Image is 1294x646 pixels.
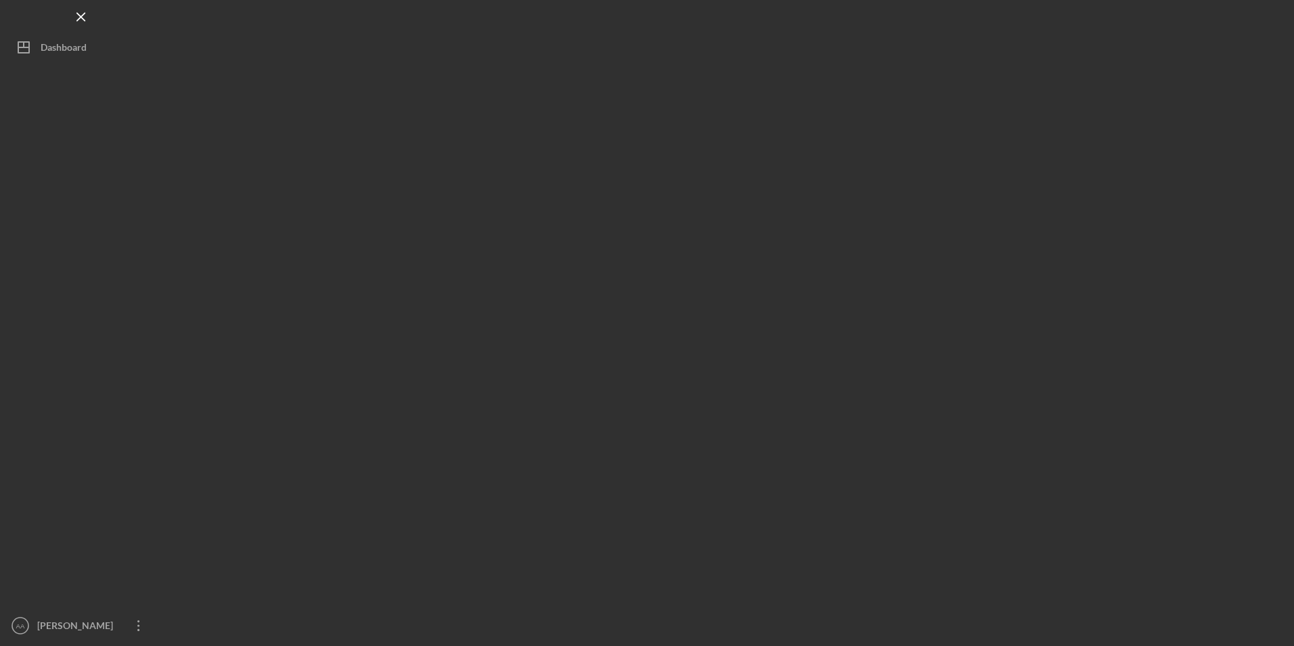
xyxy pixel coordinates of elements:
[41,34,87,64] div: Dashboard
[7,612,156,639] button: AA[PERSON_NAME]
[16,622,25,630] text: AA
[7,34,156,61] button: Dashboard
[34,612,122,643] div: [PERSON_NAME]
